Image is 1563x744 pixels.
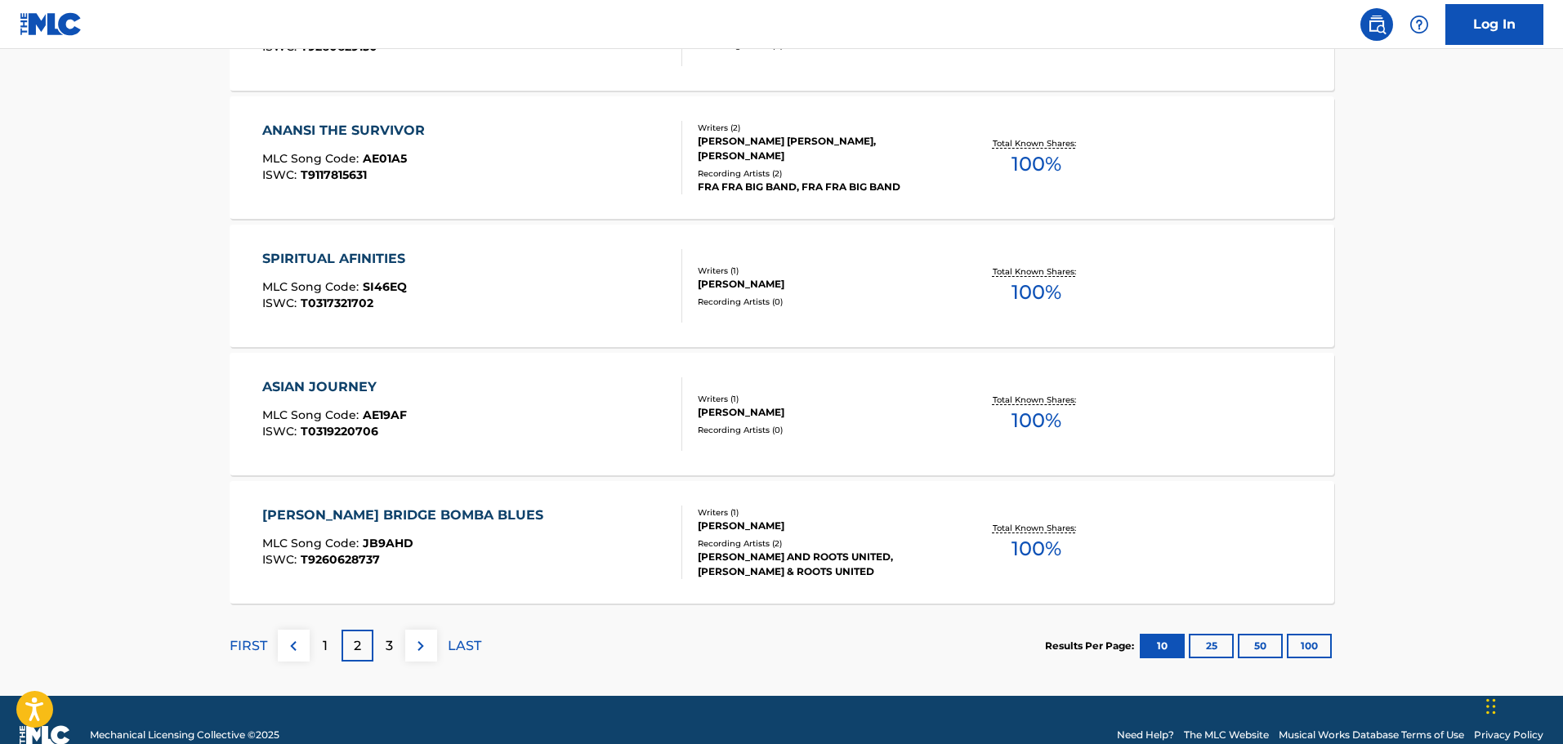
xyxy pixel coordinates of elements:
p: LAST [448,636,481,656]
a: Log In [1445,4,1543,45]
span: AE19AF [363,408,407,422]
p: Results Per Page: [1045,639,1138,653]
span: MLC Song Code : [262,408,363,422]
a: Privacy Policy [1474,728,1543,742]
div: [PERSON_NAME] [PERSON_NAME], [PERSON_NAME] [698,134,944,163]
p: 3 [386,636,393,656]
a: ASIAN JOURNEYMLC Song Code:AE19AFISWC:T0319220706Writers (1)[PERSON_NAME]Recording Artists (0)Tot... [230,353,1334,475]
button: 50 [1238,634,1283,658]
p: Total Known Shares: [993,265,1080,278]
a: [PERSON_NAME] BRIDGE BOMBA BLUESMLC Song Code:JB9AHDISWC:T9260628737Writers (1)[PERSON_NAME]Recor... [230,481,1334,604]
div: Recording Artists ( 0 ) [698,296,944,308]
div: FRA FRA BIG BAND, FRA FRA BIG BAND [698,180,944,194]
div: SPIRITUAL AFINITIES [262,249,413,269]
a: The MLC Website [1184,728,1269,742]
div: [PERSON_NAME] AND ROOTS UNITED, [PERSON_NAME] & ROOTS UNITED [698,550,944,579]
div: Help [1403,8,1436,41]
span: MLC Song Code : [262,279,363,294]
div: Writers ( 1 ) [698,393,944,405]
p: Total Known Shares: [993,394,1080,406]
p: 2 [354,636,361,656]
span: 100 % [1011,149,1061,179]
span: Mechanical Licensing Collective © 2025 [90,728,279,742]
span: ISWC : [262,424,301,439]
span: 100 % [1011,278,1061,307]
div: Recording Artists ( 2 ) [698,167,944,180]
img: MLC Logo [20,12,83,36]
p: FIRST [230,636,267,656]
img: search [1367,15,1387,34]
span: T0317321702 [301,296,373,310]
div: [PERSON_NAME] BRIDGE BOMBA BLUES [262,506,552,525]
div: ASIAN JOURNEY [262,377,407,397]
button: 10 [1140,634,1185,658]
a: Musical Works Database Terms of Use [1279,728,1464,742]
p: Total Known Shares: [993,137,1080,149]
div: Recording Artists ( 2 ) [698,537,944,550]
span: 100 % [1011,406,1061,435]
button: 100 [1287,634,1332,658]
span: T0319220706 [301,424,378,439]
img: right [411,636,431,656]
span: MLC Song Code : [262,536,363,550]
div: [PERSON_NAME] [698,519,944,533]
span: 100 % [1011,534,1061,564]
button: 25 [1189,634,1234,658]
img: left [284,636,303,656]
div: [PERSON_NAME] [698,277,944,292]
a: ANANSI THE SURVIVORMLC Song Code:AE01A5ISWC:T9117815631Writers (2)[PERSON_NAME] [PERSON_NAME], [P... [230,96,1334,219]
span: MLC Song Code : [262,151,363,166]
span: T9260628737 [301,552,380,567]
span: T9117815631 [301,167,367,182]
span: ISWC : [262,296,301,310]
div: ANANSI THE SURVIVOR [262,121,433,140]
p: Total Known Shares: [993,522,1080,534]
iframe: Chat Widget [1481,666,1563,744]
span: AE01A5 [363,151,407,166]
div: Recording Artists ( 0 ) [698,424,944,436]
div: Drag [1486,682,1496,731]
div: Writers ( 1 ) [698,506,944,519]
div: [PERSON_NAME] [698,405,944,420]
span: JB9AHD [363,536,413,550]
span: ISWC : [262,167,301,182]
p: 1 [323,636,328,656]
span: ISWC : [262,552,301,567]
a: SPIRITUAL AFINITIESMLC Song Code:SI46EQISWC:T0317321702Writers (1)[PERSON_NAME]Recording Artists ... [230,225,1334,347]
span: SI46EQ [363,279,407,294]
a: Need Help? [1117,728,1174,742]
div: Writers ( 1 ) [698,265,944,277]
a: Public Search [1360,8,1393,41]
div: Writers ( 2 ) [698,122,944,134]
img: help [1409,15,1429,34]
